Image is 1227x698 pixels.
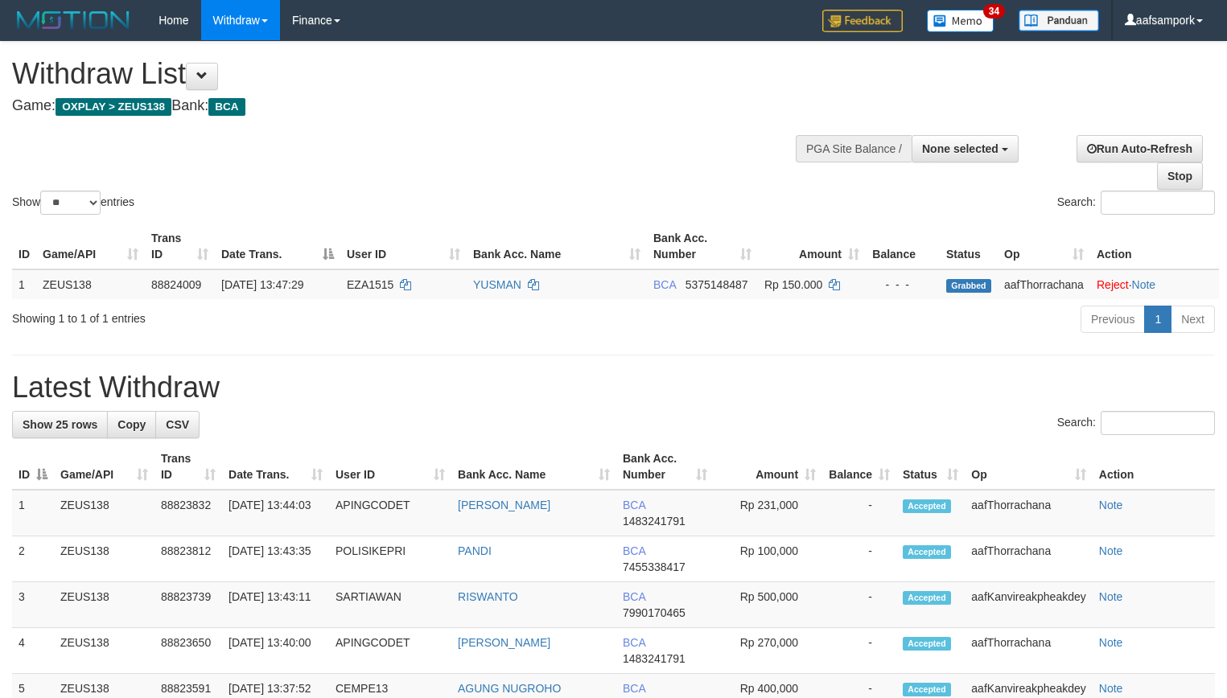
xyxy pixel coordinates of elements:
[340,224,467,269] th: User ID: activate to sort column ascending
[623,560,686,573] span: Copy 7455338417 to clipboard
[896,444,965,490] th: Status: activate to sort column ascending
[1090,224,1219,269] th: Action
[222,628,329,674] td: [DATE] 13:40:00
[927,10,994,32] img: Button%20Memo.svg
[54,490,154,536] td: ZEUS138
[56,98,171,116] span: OXPLAY > ZEUS138
[623,499,645,511] span: BCA
[1157,162,1203,190] a: Stop
[347,278,393,291] span: EZA1515
[12,191,134,215] label: Show entries
[1057,411,1215,435] label: Search:
[922,142,998,155] span: None selected
[1090,269,1219,299] td: ·
[208,98,245,116] span: BCA
[983,4,1005,18] span: 34
[822,628,896,674] td: -
[458,544,492,557] a: PANDI
[1099,544,1123,557] a: Note
[12,224,36,269] th: ID
[1132,278,1156,291] a: Note
[903,683,951,696] span: Accepted
[623,682,645,695] span: BCA
[1171,306,1215,333] a: Next
[12,269,36,299] td: 1
[154,490,222,536] td: 88823832
[616,444,714,490] th: Bank Acc. Number: activate to sort column ascending
[451,444,616,490] th: Bank Acc. Name: activate to sort column ascending
[866,224,940,269] th: Balance
[23,418,97,431] span: Show 25 rows
[1057,191,1215,215] label: Search:
[215,224,340,269] th: Date Trans.: activate to sort column descending
[154,444,222,490] th: Trans ID: activate to sort column ascending
[1093,444,1215,490] th: Action
[822,444,896,490] th: Balance: activate to sort column ascending
[473,278,521,291] a: YUSMAN
[764,278,822,291] span: Rp 150.000
[12,58,802,90] h1: Withdraw List
[458,590,518,603] a: RISWANTO
[714,536,822,582] td: Rp 100,000
[329,490,451,536] td: APINGCODET
[458,636,550,649] a: [PERSON_NAME]
[903,637,951,651] span: Accepted
[998,224,1090,269] th: Op: activate to sort column ascending
[623,544,645,557] span: BCA
[12,304,499,326] div: Showing 1 to 1 of 1 entries
[36,224,145,269] th: Game/API: activate to sort column ascending
[1099,636,1123,649] a: Note
[12,536,54,582] td: 2
[154,628,222,674] td: 88823650
[54,582,154,628] td: ZEUS138
[329,582,451,628] td: SARTIAWAN
[1099,499,1123,511] a: Note
[154,582,222,628] td: 88823739
[458,499,550,511] a: [PERSON_NAME]
[912,135,1019,162] button: None selected
[329,628,451,674] td: APINGCODET
[623,652,686,665] span: Copy 1483241791 to clipboard
[12,628,54,674] td: 4
[965,628,1092,674] td: aafThorrachana
[117,418,146,431] span: Copy
[714,444,822,490] th: Amount: activate to sort column ascending
[1077,135,1203,162] a: Run Auto-Refresh
[714,490,822,536] td: Rp 231,000
[940,224,998,269] th: Status
[903,591,951,605] span: Accepted
[1019,10,1099,31] img: panduan.png
[166,418,189,431] span: CSV
[222,444,329,490] th: Date Trans.: activate to sort column ascending
[965,536,1092,582] td: aafThorrachana
[12,372,1215,404] h1: Latest Withdraw
[1101,191,1215,215] input: Search:
[822,490,896,536] td: -
[998,269,1090,299] td: aafThorrachana
[758,224,866,269] th: Amount: activate to sort column ascending
[467,224,647,269] th: Bank Acc. Name: activate to sort column ascending
[54,628,154,674] td: ZEUS138
[965,582,1092,628] td: aafKanvireakpheakdey
[222,490,329,536] td: [DATE] 13:44:03
[1099,590,1123,603] a: Note
[329,536,451,582] td: POLISIKEPRI
[154,536,222,582] td: 88823812
[40,191,101,215] select: Showentries
[12,444,54,490] th: ID: activate to sort column descending
[12,490,54,536] td: 1
[822,582,896,628] td: -
[1081,306,1145,333] a: Previous
[946,279,991,293] span: Grabbed
[623,515,686,528] span: Copy 1483241791 to clipboard
[714,628,822,674] td: Rp 270,000
[822,10,903,32] img: Feedback.jpg
[145,224,215,269] th: Trans ID: activate to sort column ascending
[686,278,748,291] span: Copy 5375148487 to clipboard
[903,499,951,513] span: Accepted
[36,269,145,299] td: ZEUS138
[1144,306,1171,333] a: 1
[903,545,951,559] span: Accepted
[796,135,912,162] div: PGA Site Balance /
[151,278,201,291] span: 88824009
